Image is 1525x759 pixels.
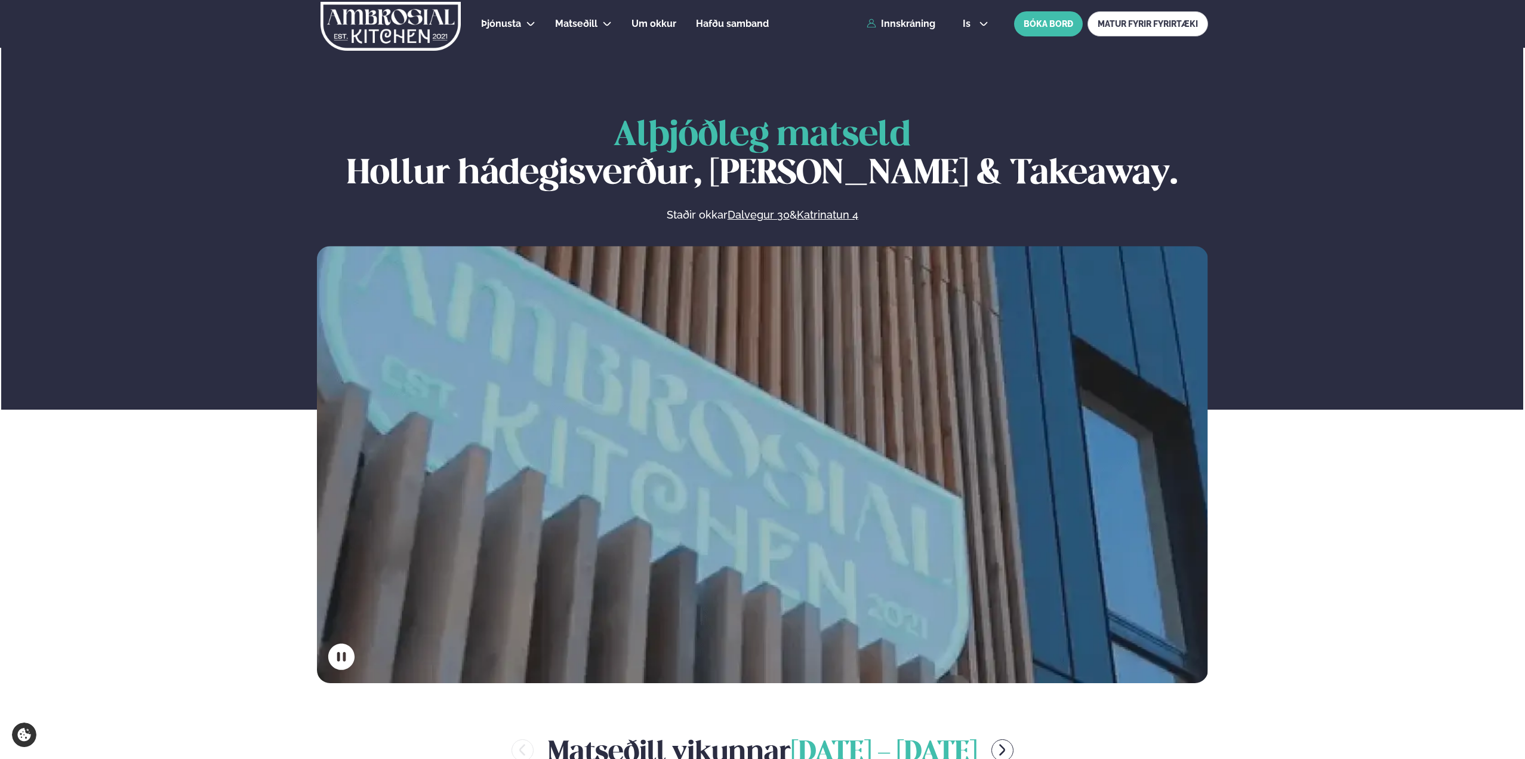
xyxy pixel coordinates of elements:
[696,17,769,31] a: Hafðu samband
[1014,11,1083,36] button: BÓKA BORÐ
[481,18,521,29] span: Þjónusta
[631,18,676,29] span: Um okkur
[481,17,521,31] a: Þjónusta
[1087,11,1208,36] a: MATUR FYRIR FYRIRTÆKI
[12,723,36,747] a: Cookie settings
[867,19,935,29] a: Innskráning
[797,208,858,222] a: Katrinatun 4
[953,19,998,29] button: is
[317,117,1208,193] h1: Hollur hádegisverður, [PERSON_NAME] & Takeaway.
[631,17,676,31] a: Um okkur
[614,119,911,152] span: Alþjóðleg matseld
[555,17,597,31] a: Matseðill
[963,19,974,29] span: is
[728,208,790,222] a: Dalvegur 30
[555,18,597,29] span: Matseðill
[319,2,462,51] img: logo
[696,18,769,29] span: Hafðu samband
[537,208,988,222] p: Staðir okkar &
